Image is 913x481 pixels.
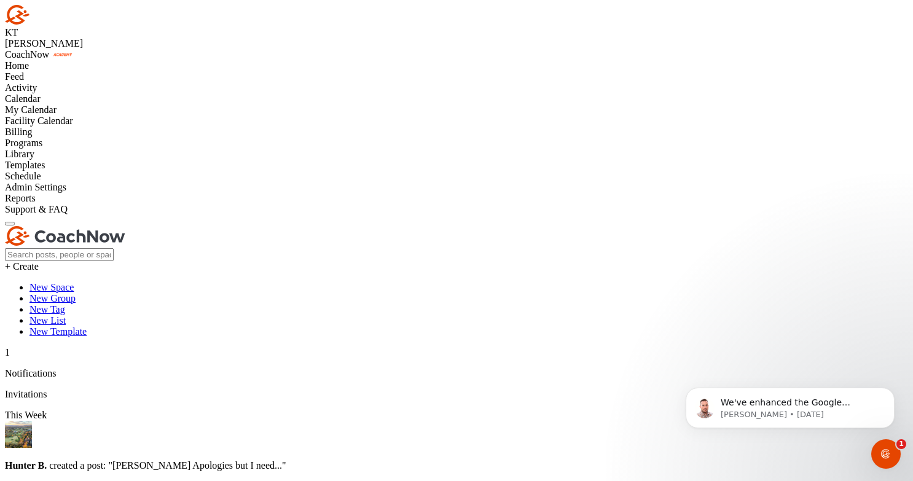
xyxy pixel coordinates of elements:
[5,104,908,115] div: My Calendar
[5,5,125,25] img: CoachNow
[5,347,908,358] p: 1
[5,138,908,149] div: Programs
[5,115,908,127] div: Facility Calendar
[5,38,908,49] div: [PERSON_NAME]
[5,460,47,471] b: Hunter B.
[5,193,908,204] div: Reports
[29,282,74,292] a: New Space
[5,261,908,272] div: + Create
[5,460,286,471] span: created a post : "[PERSON_NAME] Apologies but I need..."
[5,368,908,379] p: Notifications
[29,293,76,303] a: New Group
[5,149,908,160] div: Library
[5,49,908,60] div: CoachNow
[5,182,908,193] div: Admin Settings
[871,439,901,469] iframe: Intercom live chat
[5,171,908,182] div: Schedule
[5,60,908,71] div: Home
[667,362,913,448] iframe: Intercom notifications message
[5,27,908,38] div: KT
[5,204,908,215] div: Support & FAQ
[896,439,906,449] span: 1
[5,71,908,82] div: Feed
[5,421,32,448] img: user avatar
[5,248,114,261] input: Search posts, people or spaces...
[29,315,66,326] a: New List
[52,52,74,58] img: CoachNow acadmey
[5,410,47,420] label: This Week
[5,127,908,138] div: Billing
[29,304,65,315] a: New Tag
[5,226,125,246] img: CoachNow
[5,389,908,400] p: Invitations
[5,93,908,104] div: Calendar
[29,326,87,337] a: New Template
[5,160,908,171] div: Templates
[5,82,908,93] div: Activity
